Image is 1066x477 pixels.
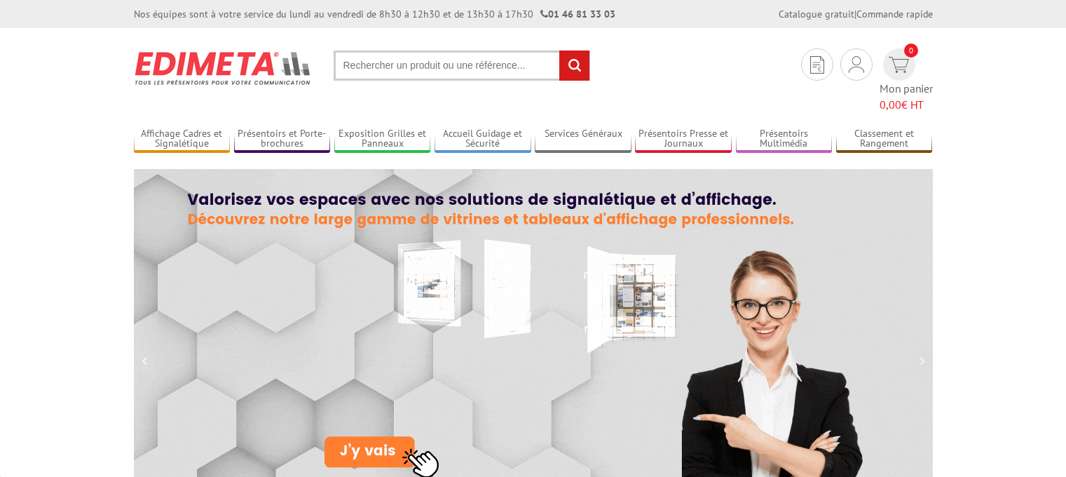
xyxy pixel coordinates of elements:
input: rechercher [559,51,589,81]
a: Commande rapide [856,8,933,20]
a: Présentoirs et Porte-brochures [234,128,331,151]
a: Catalogue gratuit [779,8,854,20]
a: devis rapide 0 Mon panier 0,00€ HT [880,48,933,113]
div: | [779,7,933,21]
span: Mon panier [880,81,933,113]
span: 0,00 [880,98,901,112]
img: Présentoir, panneau, stand - Edimeta - PLV, affichage, mobilier bureau, entreprise [134,42,313,94]
span: € HT [880,97,933,113]
img: devis rapide [849,56,864,73]
a: Présentoirs Multimédia [736,128,833,151]
div: Nos équipes sont à votre service du lundi au vendredi de 8h30 à 12h30 et de 13h30 à 17h30 [134,7,615,21]
a: Présentoirs Presse et Journaux [635,128,732,151]
a: Services Généraux [535,128,631,151]
input: Rechercher un produit ou une référence... [334,51,590,81]
img: devis rapide [810,56,824,74]
span: 0 [904,43,918,58]
a: Exposition Grilles et Panneaux [334,128,431,151]
a: Classement et Rangement [836,128,933,151]
a: Accueil Guidage et Sécurité [435,128,531,151]
a: Affichage Cadres et Signalétique [134,128,231,151]
strong: 01 46 81 33 03 [540,8,615,20]
img: devis rapide [889,57,909,73]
